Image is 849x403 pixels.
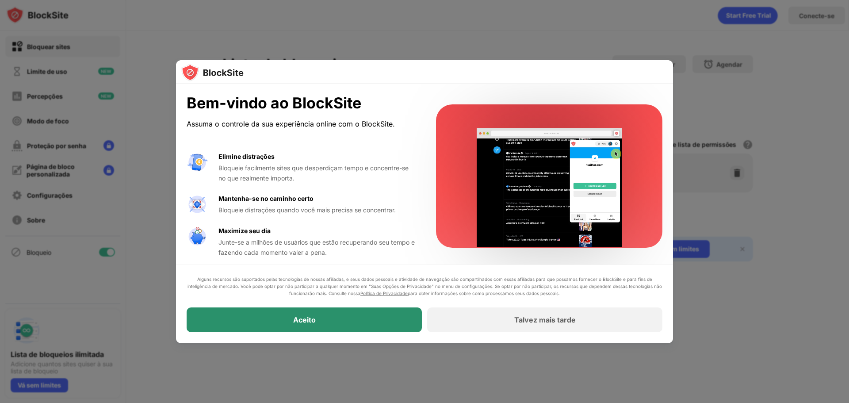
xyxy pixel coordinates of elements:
[187,277,662,296] font: Alguns recursos são suportados pelas tecnologias de nossas afiliadas, e seus dados pessoais e ati...
[408,291,560,296] font: para obter informações sobre como processamos seus dados pessoais.
[218,164,409,181] font: Bloqueie facilmente sites que desperdiçam tempo e concentre-se no que realmente importa.
[218,227,271,234] font: Maximize seu dia
[218,195,314,202] font: Mantenha-se no caminho certo
[187,226,208,247] img: value-safe-time.svg
[360,291,408,296] a: Política de Privacidade
[218,153,275,160] font: Elimine distrações
[187,194,208,215] img: value-focus.svg
[218,206,396,214] font: Bloqueie distrações quando você mais precisa se concentrar.
[514,316,576,325] font: Talvez mais tarde
[187,152,208,173] img: value-avoid-distractions.svg
[218,238,415,256] font: Junte-se a milhões de usuários que estão recuperando seu tempo e fazendo cada momento valer a pena.
[181,64,244,81] img: logo-blocksite.svg
[187,94,361,112] font: Bem-vindo ao BlockSite
[293,316,316,325] font: Aceito
[187,119,395,128] font: Assuma o controle da sua experiência online com o BlockSite.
